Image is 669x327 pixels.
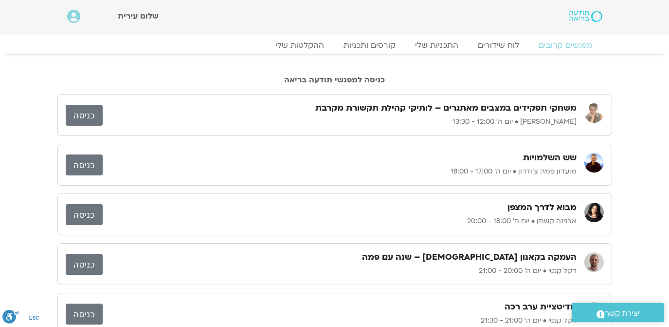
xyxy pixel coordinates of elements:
[66,254,103,275] a: כניסה
[66,105,103,126] a: כניסה
[605,307,640,320] span: יצירת קשר
[66,204,103,225] a: כניסה
[66,304,103,325] a: כניסה
[334,40,405,50] a: קורסים ותכניות
[57,76,612,84] h2: כניסה למפגשי תודעה בריאה
[362,251,577,263] h3: העמקה בקאנון [DEMOGRAPHIC_DATA] – שנה עם פמה
[315,102,577,114] h3: משחקי תפקידים במצבים מאתגרים – לותיקי קהילת תקשורת מקרבת
[523,152,577,164] h3: שש השלמויות
[507,202,577,213] h3: מבוא לדרך המצפן
[584,203,604,222] img: ארנינה קשתן
[529,40,602,50] a: מפגשים קרובים
[584,153,604,173] img: מועדון פמה צ'ודרון
[103,215,577,227] p: ארנינה קשתן • יום ה׳ 18:00 - 20:00
[67,40,602,50] nav: Menu
[572,303,664,322] a: יצירת קשר
[584,103,604,123] img: שרון כרמל
[266,40,334,50] a: ההקלטות שלי
[103,315,577,327] p: דקל קנטי • יום ה׳ 21:00 - 21:30
[405,40,468,50] a: התכניות שלי
[66,154,103,175] a: כניסה
[584,252,604,272] img: דקל קנטי
[118,11,159,21] span: שלום עירית
[468,40,529,50] a: לוח שידורים
[103,265,577,277] p: דקל קנטי • יום ה׳ 20:00 - 21:00
[505,301,577,313] h3: מדיטציית ערב רכה
[103,116,577,128] p: [PERSON_NAME] • יום ה׳ 12:00 - 13:30
[103,166,577,177] p: מועדון פמה צ'ודרון • יום ה׳ 17:00 - 18:00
